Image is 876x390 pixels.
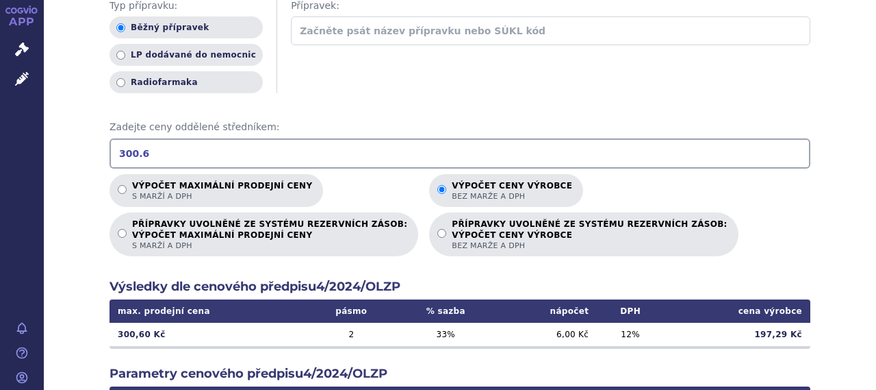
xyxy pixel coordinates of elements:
p: Výpočet ceny výrobce [452,181,572,202]
input: Výpočet maximální prodejní cenys marží a DPH [118,185,127,194]
span: bez marže a DPH [452,191,572,202]
span: s marží a DPH [132,241,407,251]
input: Výpočet ceny výrobcebez marže a DPH [437,185,446,194]
input: Běžný přípravek [116,23,125,32]
td: 300,60 Kč [109,323,308,346]
label: Radiofarmaka [109,71,263,93]
th: cena výrobce [664,300,810,323]
th: DPH [597,300,664,323]
h2: Parametry cenového předpisu 4/2024/OLZP [109,365,810,382]
strong: VÝPOČET MAXIMÁLNÍ PRODEJNÍ CENY [132,230,407,241]
input: PŘÍPRAVKY UVOLNĚNÉ ZE SYSTÉMU REZERVNÍCH ZÁSOB:VÝPOČET CENY VÝROBCEbez marže a DPH [437,229,446,238]
strong: VÝPOČET CENY VÝROBCE [452,230,727,241]
label: Běžný přípravek [109,16,263,38]
td: 197,29 Kč [664,323,810,346]
span: Zadejte ceny oddělené středníkem: [109,121,810,134]
p: Výpočet maximální prodejní ceny [132,181,312,202]
input: PŘÍPRAVKY UVOLNĚNÉ ZE SYSTÉMU REZERVNÍCH ZÁSOB:VÝPOČET MAXIMÁLNÍ PRODEJNÍ CENYs marží a DPH [118,229,127,238]
span: bez marže a DPH [452,241,727,251]
p: PŘÍPRAVKY UVOLNĚNÉ ZE SYSTÉMU REZERVNÍCH ZÁSOB: [132,219,407,251]
input: Začněte psát název přípravku nebo SÚKL kód [291,16,810,45]
td: 6,00 Kč [496,323,597,346]
td: 33 % [395,323,496,346]
span: s marží a DPH [132,191,312,202]
p: PŘÍPRAVKY UVOLNĚNÉ ZE SYSTÉMU REZERVNÍCH ZÁSOB: [452,219,727,251]
th: % sazba [395,300,496,323]
input: LP dodávané do nemocnic [116,51,125,60]
th: pásmo [308,300,396,323]
h2: Výsledky dle cenového předpisu 4/2024/OLZP [109,278,810,295]
th: nápočet [496,300,597,323]
th: max. prodejní cena [109,300,308,323]
label: LP dodávané do nemocnic [109,44,263,66]
input: Zadejte ceny oddělené středníkem [109,138,810,169]
input: Radiofarmaka [116,78,125,87]
td: 12 % [597,323,664,346]
td: 2 [308,323,396,346]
